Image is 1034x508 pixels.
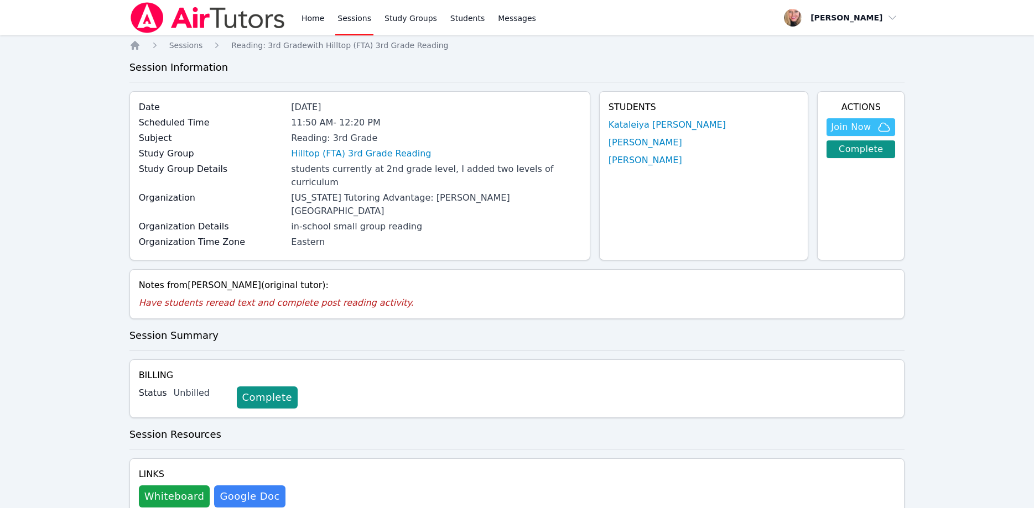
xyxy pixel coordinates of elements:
span: Reading: 3rd Grade with Hilltop (FTA) 3rd Grade Reading [231,41,448,50]
label: Scheduled Time [139,116,285,129]
h4: Billing [139,369,896,382]
h3: Session Information [129,60,905,75]
div: students currently at 2nd grade level, I added two levels of curriculum [291,163,580,189]
a: Kataleiya [PERSON_NAME] [609,118,726,132]
h4: Actions [827,101,895,114]
a: Complete [237,386,298,409]
div: Reading: 3rd Grade [291,132,580,145]
div: 11:50 AM - 12:20 PM [291,116,580,129]
p: Have students reread text and complete post reading activity. [139,296,896,310]
div: Unbilled [174,386,228,400]
nav: Breadcrumb [129,40,905,51]
label: Study Group Details [139,163,285,176]
div: in-school small group reading [291,220,580,233]
label: Organization Time Zone [139,235,285,249]
h4: Links [139,468,285,481]
button: Join Now [827,118,895,136]
div: [US_STATE] Tutoring Advantage: [PERSON_NAME][GEOGRAPHIC_DATA] [291,191,580,218]
a: Complete [827,140,895,158]
span: Join Now [831,121,871,134]
span: Messages [498,13,536,24]
a: Google Doc [214,485,285,507]
button: Whiteboard [139,485,210,507]
h3: Session Resources [129,427,905,442]
label: Subject [139,132,285,145]
a: [PERSON_NAME] [609,136,682,149]
a: Reading: 3rd Gradewith Hilltop (FTA) 3rd Grade Reading [231,40,448,51]
span: Sessions [169,41,203,50]
img: Air Tutors [129,2,286,33]
h4: Students [609,101,799,114]
label: Status [139,386,167,400]
label: Organization [139,191,285,205]
h3: Session Summary [129,328,905,343]
a: [PERSON_NAME] [609,154,682,167]
div: Notes from [PERSON_NAME] (original tutor): [139,279,896,292]
a: Sessions [169,40,203,51]
div: [DATE] [291,101,580,114]
label: Organization Details [139,220,285,233]
label: Date [139,101,285,114]
a: Hilltop (FTA) 3rd Grade Reading [291,147,431,160]
label: Study Group [139,147,285,160]
div: Eastern [291,235,580,249]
